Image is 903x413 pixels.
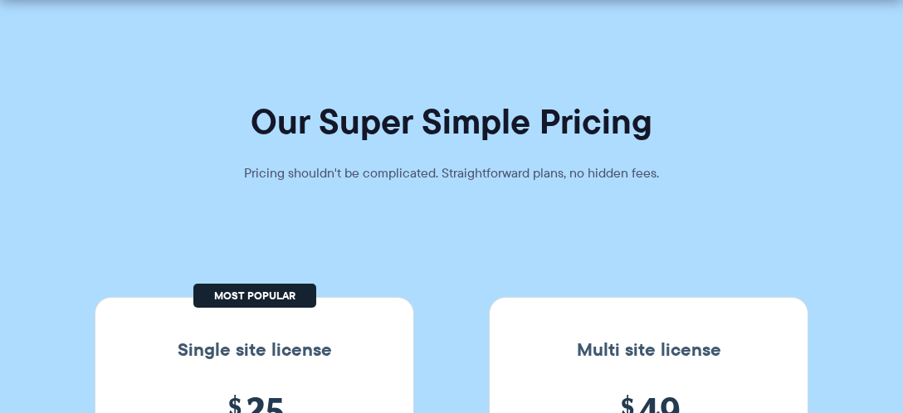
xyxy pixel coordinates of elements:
[506,339,791,361] h3: Multi site license
[12,100,891,143] h1: Our Super Simple Pricing
[203,164,700,182] p: Pricing shouldn't be complicated. Straightforward plans, no hidden fees.
[112,339,397,361] h3: Single site license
